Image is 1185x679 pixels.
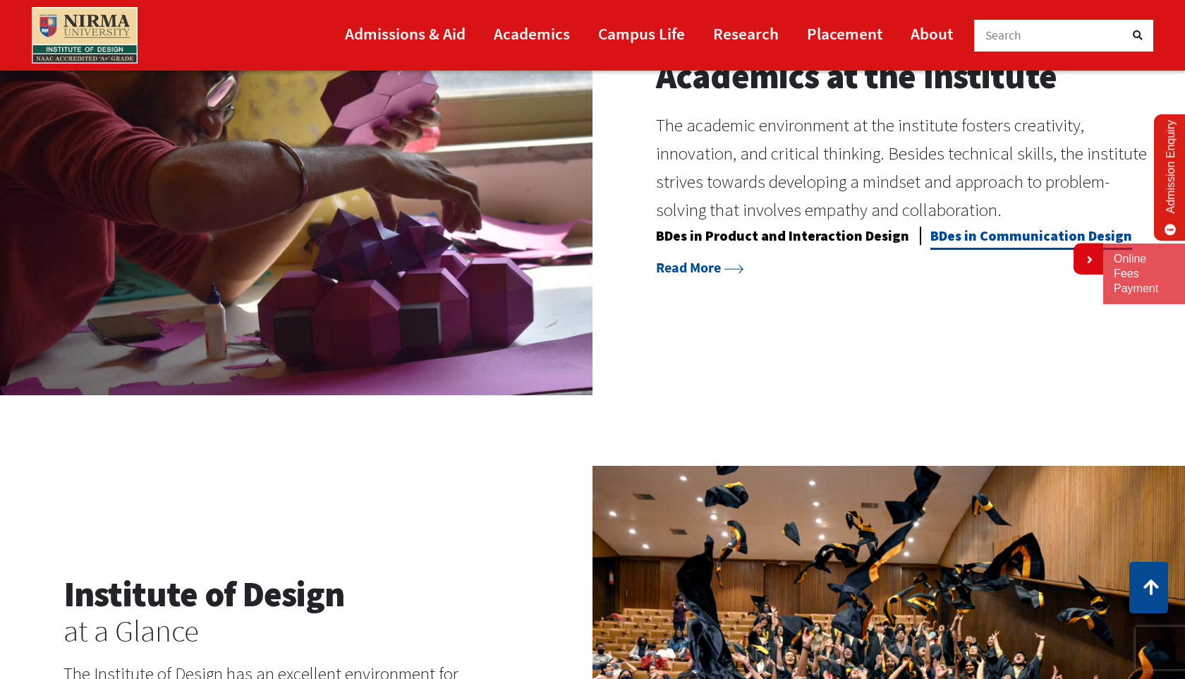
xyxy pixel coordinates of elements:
[32,7,138,64] img: main_logo
[656,227,909,250] a: BDes in Product and Interaction Design
[345,18,466,49] a: Admissions & Aid
[985,28,1022,43] span: Search
[807,18,882,49] a: Placement
[930,227,1132,250] a: BDes in Communication Design
[63,615,529,646] h3: at a Glance
[656,258,743,276] a: Read More
[63,573,529,615] h2: Institute of Design
[713,18,779,49] a: Research
[1114,252,1174,296] a: Online Fees Payment
[656,55,1150,97] h2: Academics at the Institute
[494,18,570,49] a: Academics
[656,112,1150,224] p: The academic environment at the institute fosters creativity, innovation, and critical thinking. ...
[598,18,685,49] a: Campus Life
[911,18,953,49] a: About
